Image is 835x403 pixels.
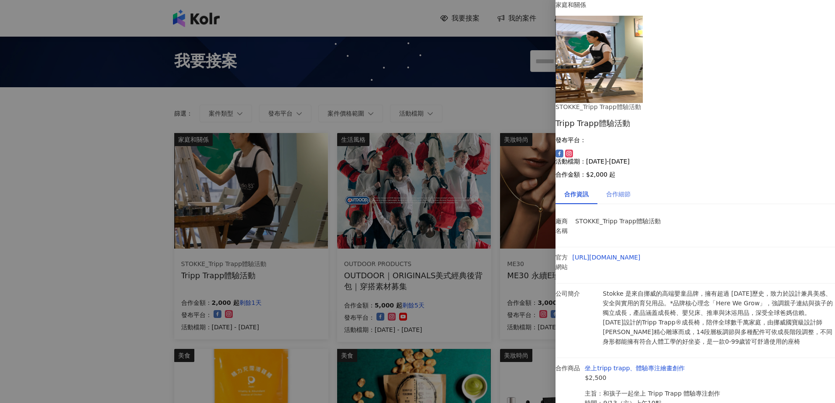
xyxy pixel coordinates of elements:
a: 坐上tripp trapp、體驗專注繪畫創作 [585,365,685,372]
p: $2,500 [585,373,728,383]
p: 合作金額： $2,000 起 [556,171,835,178]
p: 活動檔期：[DATE]-[DATE] [556,158,835,165]
p: 官方網站 [556,253,568,272]
p: STOKKE_Tripp Trapp體驗活動 [575,216,669,226]
p: 發布平台： [556,137,835,143]
p: Stokke 是來自挪威的高端嬰童品牌，擁有超過 [DATE]歷史，致力於設計兼具美感、安全與實用的育兒用品。*品牌核心理念「Here We Grow」，強調親子連結與孩子的獨立成長，產品涵蓋成... [603,289,835,346]
div: 合作資訊 [564,189,589,199]
div: Tripp Trapp體驗活動 [556,118,835,129]
img: 坐上tripp trapp、體驗專注繪畫創作 [556,16,643,103]
p: 廠商名稱 [556,216,571,236]
a: [URL][DOMAIN_NAME] [573,254,641,261]
div: STOKKE_Tripp Trapp體驗活動 [556,103,695,112]
p: 公司簡介 [556,289,598,298]
p: 合作商品 [556,363,580,373]
div: 合作細節 [606,189,631,199]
